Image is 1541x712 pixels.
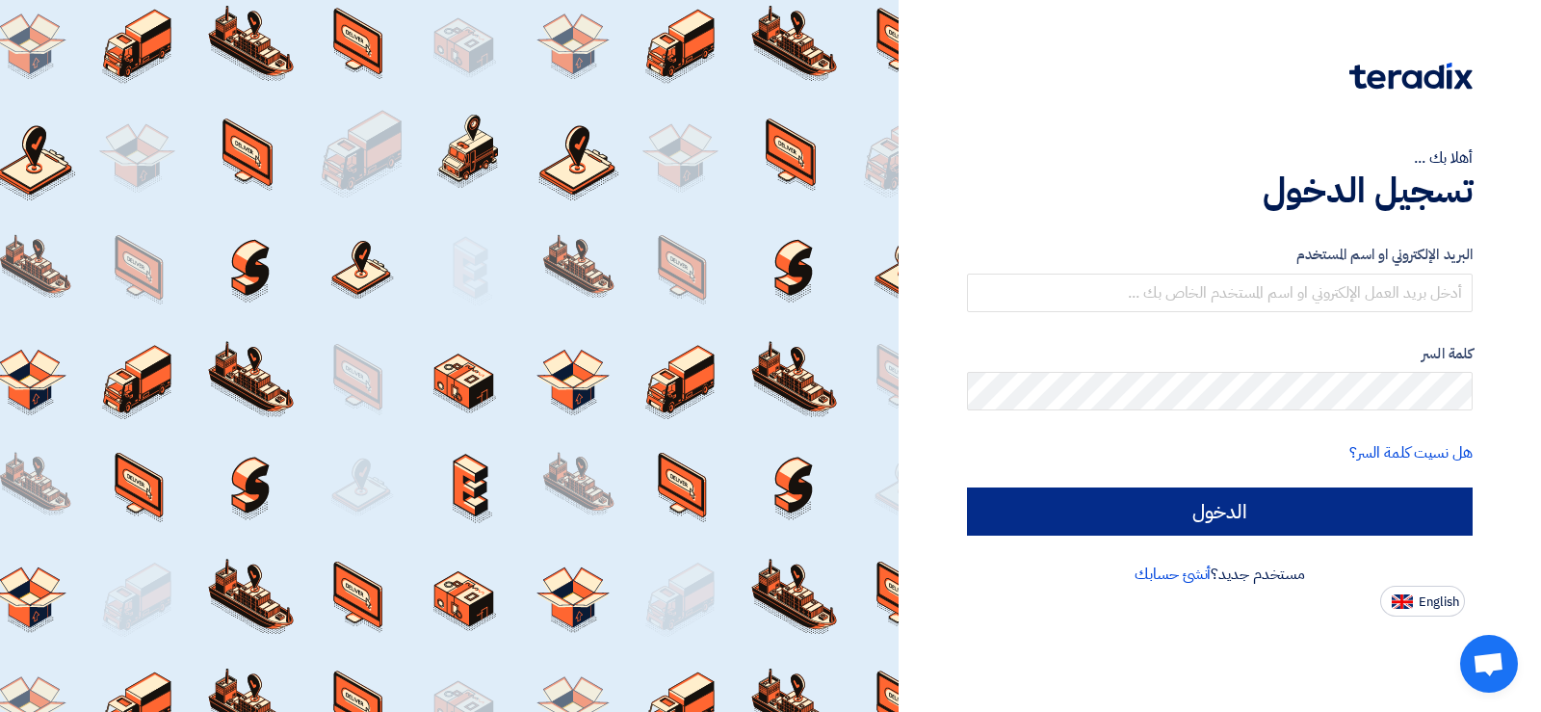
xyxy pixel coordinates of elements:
label: كلمة السر [967,343,1473,365]
a: أنشئ حسابك [1135,563,1211,586]
div: أهلا بك ... [967,146,1473,170]
div: مستخدم جديد؟ [967,563,1473,586]
a: Open chat [1460,635,1518,693]
label: البريد الإلكتروني او اسم المستخدم [967,244,1473,266]
img: Teradix logo [1349,63,1473,90]
a: هل نسيت كلمة السر؟ [1349,441,1473,464]
input: أدخل بريد العمل الإلكتروني او اسم المستخدم الخاص بك ... [967,274,1473,312]
span: English [1419,595,1459,609]
button: English [1380,586,1465,617]
h1: تسجيل الدخول [967,170,1473,212]
input: الدخول [967,488,1473,536]
img: en-US.png [1392,594,1413,609]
